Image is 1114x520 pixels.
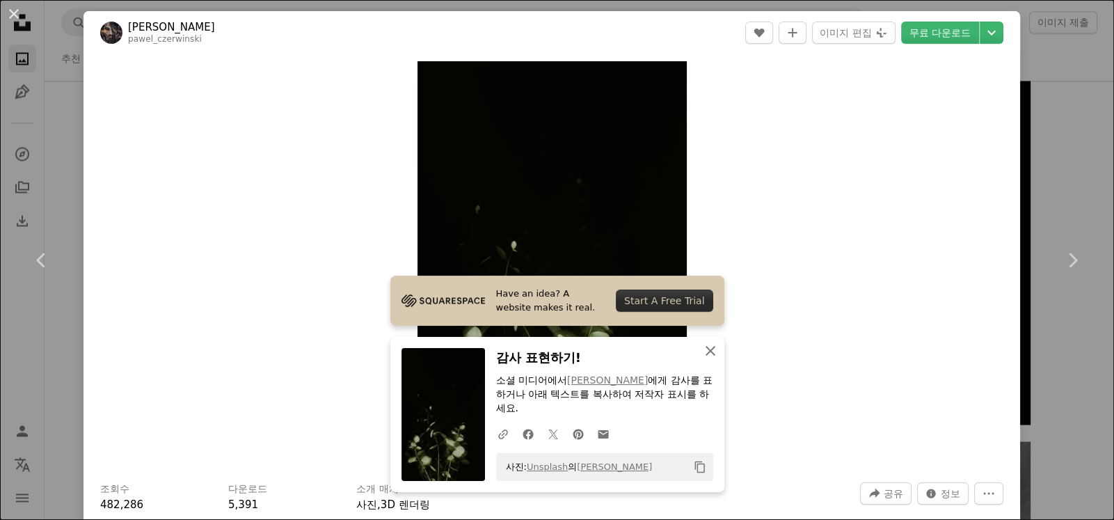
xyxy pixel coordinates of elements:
span: 공유 [884,483,903,504]
button: 이미지 편집 [812,22,895,44]
a: 무료 다운로드 [901,22,979,44]
button: 더 많은 작업 [974,482,1003,505]
button: 이 이미지 확대 [417,61,687,466]
span: Have an idea? A website makes it real. [496,287,605,315]
a: pawel_czerwinski [128,34,202,44]
a: Twitter에 공유 [541,420,566,448]
span: , [377,498,381,511]
button: 좋아요 [745,22,773,44]
a: 다음 [1031,194,1114,327]
h3: 소개 매체 [356,482,398,496]
a: [PERSON_NAME] [128,20,215,34]
img: Pawel Czerwinski의 프로필로 이동 [100,22,122,44]
a: Have an idea? A website makes it real.Start A Free Trial [390,276,724,326]
div: Start A Free Trial [616,290,713,312]
span: 482,286 [100,498,143,511]
a: Unsplash [527,462,568,472]
h3: 다운로드 [228,482,267,496]
h3: 조회수 [100,482,129,496]
img: file-1705255347840-230a6ab5bca9image [401,290,485,311]
img: 많은 녹색 식물로 가득 찬 꽃병 [417,61,687,466]
button: 클립보드에 복사하기 [688,455,712,479]
a: Facebook에 공유 [516,420,541,448]
a: 이메일로 공유에 공유 [591,420,616,448]
a: Pinterest에 공유 [566,420,591,448]
button: 다운로드 크기 선택 [980,22,1003,44]
button: 이 이미지 공유 [860,482,912,505]
button: 컬렉션에 추가 [779,22,806,44]
h3: 감사 표현하기! [496,348,713,368]
a: 사진 [356,498,377,511]
span: 사진: 의 [499,456,653,478]
button: 이 이미지 관련 통계 [917,482,969,505]
a: 3D 렌더링 [381,498,430,511]
span: 5,391 [228,498,258,511]
p: 소셜 미디어에서 에게 감사를 표하거나 아래 텍스트를 복사하여 저작자 표시를 하세요. [496,374,713,416]
span: 정보 [941,483,960,504]
a: [PERSON_NAME] [567,375,648,386]
a: [PERSON_NAME] [577,462,652,472]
